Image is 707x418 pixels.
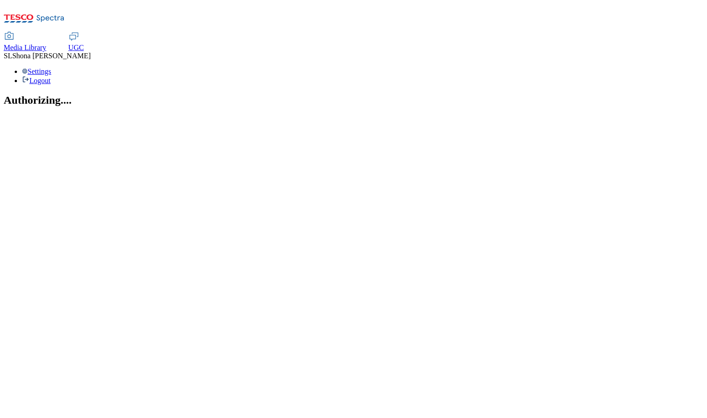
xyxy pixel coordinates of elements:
span: Media Library [4,44,46,51]
span: SL [4,52,12,60]
h2: Authorizing.... [4,94,703,106]
a: UGC [68,33,84,52]
span: UGC [68,44,84,51]
span: Shona [PERSON_NAME] [12,52,91,60]
a: Settings [22,67,51,75]
a: Logout [22,77,50,84]
a: Media Library [4,33,46,52]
